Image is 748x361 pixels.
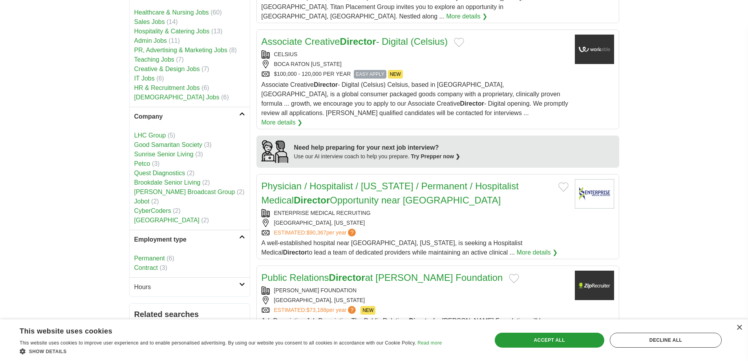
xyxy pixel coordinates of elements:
a: Sales Jobs [134,18,165,25]
a: Read more, opens a new window [417,340,442,346]
a: Quest Diagnostics [134,170,185,176]
strong: Director [294,195,330,205]
span: $90,367 [306,229,326,236]
span: (6) [156,75,164,82]
span: (7) [201,66,209,72]
a: ESTIMATED:$73,188per year? [274,306,358,315]
a: Employment type [130,230,250,249]
span: (6) [221,94,229,101]
a: Contract [134,264,158,271]
span: (60) [210,9,221,16]
button: Add to favorite jobs [454,38,464,47]
a: CyberCoders [134,207,171,214]
span: (3) [152,160,160,167]
span: (6) [201,84,209,91]
span: (2) [237,189,245,195]
button: Add to favorite jobs [509,274,519,283]
div: Close [736,325,742,331]
a: Healthcare & Nursing Jobs [134,9,209,16]
a: IT Jobs [134,75,155,82]
span: ? [348,306,356,314]
span: A well-established hospital near [GEOGRAPHIC_DATA], [US_STATE], is seeking a Hospitalist Medical ... [262,240,523,256]
a: Try Prepper now ❯ [411,153,461,159]
span: Associate Creative - Digital (Celsius) Celsius, based in [GEOGRAPHIC_DATA], [GEOGRAPHIC_DATA], is... [262,81,568,116]
span: (11) [169,37,180,44]
a: PR, Advertising & Marketing Jobs [134,47,227,53]
a: Physician / Hospitalist / [US_STATE] / Permanent / Hospitalist MedicalDirectorOpportunity near [G... [262,181,519,205]
span: ? [348,229,356,236]
img: Company logo [575,271,614,300]
span: (8) [229,47,237,53]
span: (6) [166,255,174,262]
a: Hours [130,277,250,297]
a: Petco [134,160,150,167]
strong: Director [460,100,484,107]
span: Show details [29,349,67,354]
div: Decline all [610,333,722,348]
strong: Director [329,272,365,283]
a: [PERSON_NAME] Broadcast Group [134,189,235,195]
span: (2) [201,217,209,224]
a: ESTIMATED:$90,367per year? [274,229,358,237]
span: (7) [176,56,184,63]
div: BOCA RATON [US_STATE] [262,60,569,68]
a: Associate CreativeDirector- Digital (Celsius) [262,36,448,47]
a: Sunrise Senior Living [134,151,194,158]
span: (2) [202,179,210,186]
div: Need help preparing for your next job interview? [294,143,461,152]
strong: Director [409,317,433,324]
span: $73,188 [306,307,326,313]
span: NEW [360,306,375,315]
span: Job Description Job Description The Public Relations for [PERSON_NAME] Foundation will be respons... [262,317,556,352]
strong: Director [283,249,307,256]
div: Accept all [495,333,604,348]
button: Add to favorite jobs [558,182,569,192]
a: HR & Recruitment Jobs [134,84,200,91]
span: (2) [151,198,159,205]
a: [GEOGRAPHIC_DATA] [134,217,200,224]
div: CELSIUS [262,50,569,59]
a: More details ❯ [446,12,487,21]
a: Hospitality & Catering Jobs [134,28,210,35]
a: Creative & Design Jobs [134,66,200,72]
span: EASY APPLY [354,70,386,79]
span: (2) [187,170,195,176]
h2: Company [134,112,239,121]
span: This website uses cookies to improve user experience and to enable personalised advertising. By u... [20,340,416,346]
a: Admin Jobs [134,37,167,44]
strong: Director [340,36,376,47]
span: (2) [173,207,181,214]
a: ENTERPRISE MEDICAL RECRUITING [274,210,371,216]
a: LHC Group [134,132,166,139]
strong: Director [314,81,338,88]
span: NEW [388,70,403,79]
img: Company logo [575,35,614,64]
h2: Hours [134,282,239,292]
span: (3) [195,151,203,158]
div: [GEOGRAPHIC_DATA], [US_STATE] [262,219,569,227]
a: [DEMOGRAPHIC_DATA] Jobs [134,94,219,101]
span: (13) [211,28,222,35]
div: [GEOGRAPHIC_DATA], [US_STATE] [262,296,569,304]
a: Public RelationsDirectorat [PERSON_NAME] Foundation [262,272,503,283]
span: (3) [204,141,212,148]
a: Good Samaritan Society [134,141,202,148]
span: (5) [168,132,176,139]
a: More details ❯ [517,248,558,257]
a: Teaching Jobs [134,56,174,63]
span: (14) [166,18,177,25]
div: Use our AI interview coach to help you prepare. [294,152,461,161]
div: Show details [20,347,442,355]
div: $100,000 - 120,000 PER YEAR [262,70,569,79]
a: Company [130,107,250,126]
a: Jobot [134,198,150,205]
a: Permanent [134,255,165,262]
h2: Related searches [134,308,245,320]
h2: Employment type [134,235,239,244]
a: Brookdale Senior Living [134,179,201,186]
span: (3) [159,264,167,271]
div: This website uses cookies [20,324,422,336]
img: Enterprise Medical Recruiting logo [575,179,614,209]
div: [PERSON_NAME] FOUNDATION [262,286,569,295]
a: More details ❯ [262,118,303,127]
